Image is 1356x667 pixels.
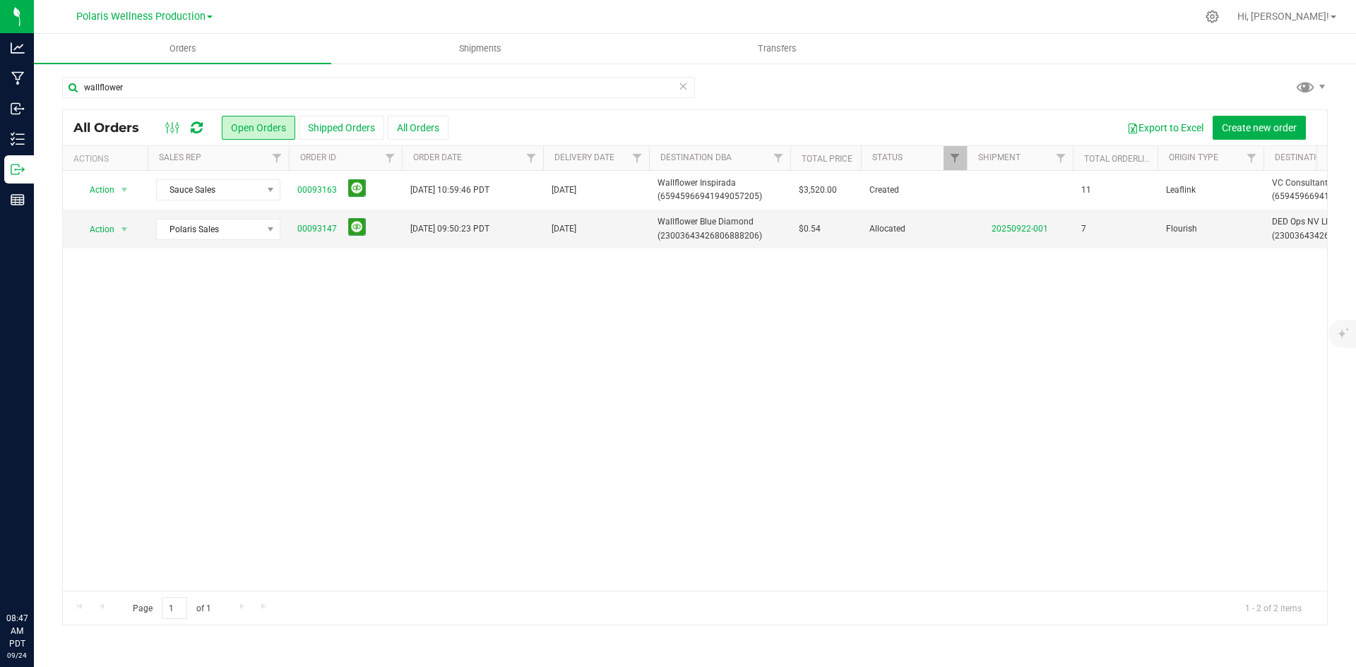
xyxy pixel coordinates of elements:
inline-svg: Inventory [11,132,25,146]
a: Sales Rep [159,152,201,162]
button: All Orders [388,116,448,140]
span: Allocated [869,222,958,236]
span: Orders [150,42,215,55]
span: Polaris Sales [157,220,262,239]
a: Origin Type [1169,152,1218,162]
span: Action [77,180,115,200]
input: 1 [162,597,187,619]
span: Created [869,184,958,197]
span: Shipments [440,42,521,55]
span: Wallflower Inspirada (65945966941949057205) [658,176,782,203]
iframe: Resource center [14,554,56,596]
span: Flourish [1166,222,1255,236]
button: Create new order [1213,116,1306,140]
a: Orders [34,34,331,64]
span: Sauce Sales [157,180,262,200]
button: Shipped Orders [299,116,384,140]
p: 09/24 [6,650,28,661]
a: Status [872,152,903,162]
a: Total Price [802,154,852,164]
span: Transfers [739,42,816,55]
a: Filter [1049,146,1073,170]
span: Create new order [1222,122,1297,133]
a: Transfers [629,34,926,64]
a: Destination DBA [660,152,732,162]
a: 00093147 [297,222,337,236]
span: [DATE] 09:50:23 PDT [410,222,489,236]
div: Actions [73,154,142,164]
span: $3,520.00 [799,184,837,197]
iframe: Resource center unread badge [42,552,59,569]
a: Order ID [300,152,336,162]
span: [DATE] [552,222,576,236]
input: Search Order ID, Destination, Customer PO... [62,77,695,98]
span: All Orders [73,120,153,136]
a: Destination [1275,152,1328,162]
a: Filter [266,146,289,170]
span: 1 - 2 of 2 items [1234,597,1313,618]
span: Leaflink [1166,184,1255,197]
span: Polaris Wellness Production [76,11,206,23]
a: Filter [1240,146,1263,170]
p: 08:47 AM PDT [6,612,28,650]
span: Hi, [PERSON_NAME]! [1237,11,1329,22]
a: Filter [379,146,402,170]
a: Filter [520,146,543,170]
span: 11 [1081,184,1091,197]
a: Filter [944,146,967,170]
button: Export to Excel [1118,116,1213,140]
span: select [116,220,133,239]
span: Page of 1 [121,597,222,619]
div: Manage settings [1203,10,1221,23]
span: Clear [678,77,688,95]
a: Order Date [413,152,462,162]
a: 20250922-001 [992,224,1048,234]
a: Shipment [978,152,1021,162]
a: Shipments [331,34,629,64]
inline-svg: Manufacturing [11,71,25,85]
span: $0.54 [799,222,821,236]
inline-svg: Outbound [11,162,25,176]
span: 7 [1081,222,1086,236]
button: Open Orders [222,116,295,140]
span: [DATE] 10:59:46 PDT [410,184,489,197]
a: Total Orderlines [1084,154,1160,164]
a: Filter [626,146,649,170]
a: 00093163 [297,184,337,197]
inline-svg: Reports [11,193,25,207]
inline-svg: Analytics [11,41,25,55]
span: select [116,180,133,200]
a: Filter [767,146,790,170]
a: Delivery Date [554,152,614,162]
inline-svg: Inbound [11,102,25,116]
span: Wallflower Blue Diamond (23003643426806888206) [658,215,782,242]
span: Action [77,220,115,239]
span: [DATE] [552,184,576,197]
